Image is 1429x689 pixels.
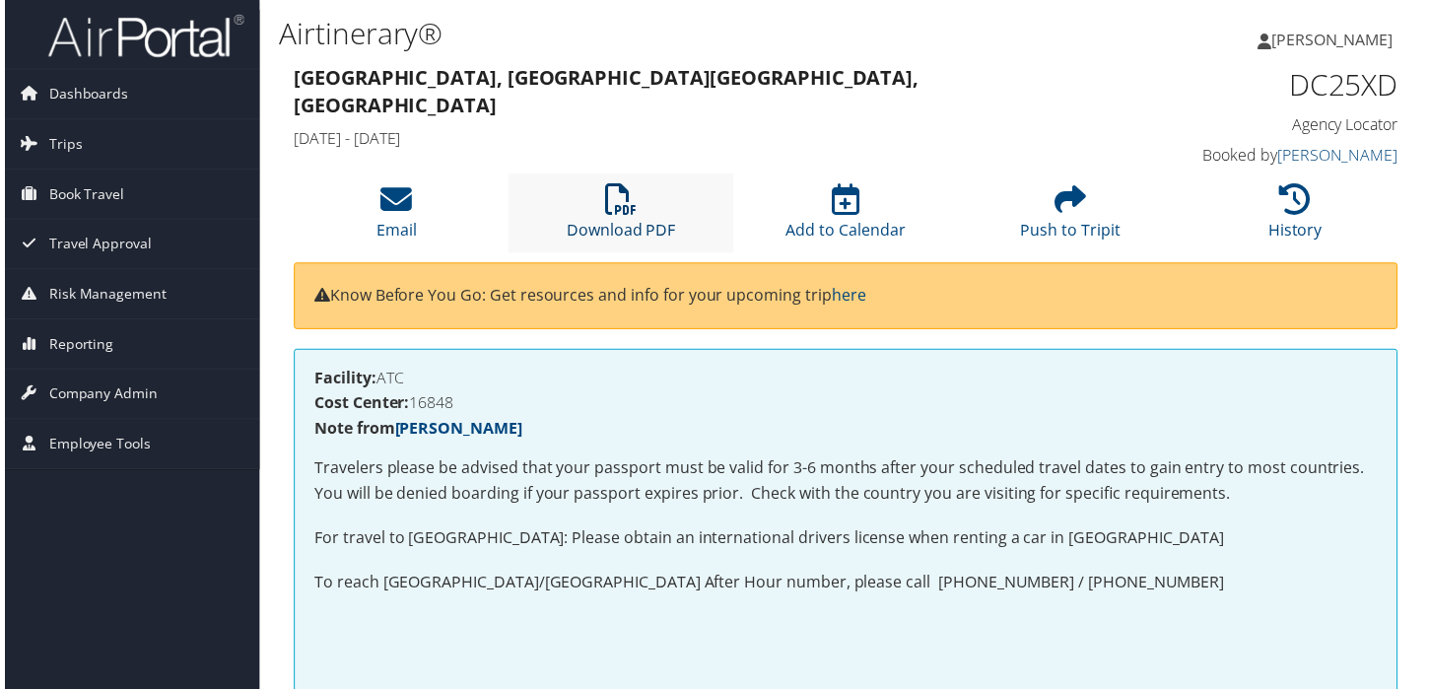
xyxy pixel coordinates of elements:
span: Risk Management [44,271,163,320]
h4: Agency Locator [1146,114,1401,136]
a: Download PDF [566,195,675,242]
a: [PERSON_NAME] [392,420,520,442]
a: Add to Calendar [785,195,906,242]
span: Travel Approval [44,221,148,270]
h4: Booked by [1146,145,1401,167]
h1: DC25XD [1146,65,1401,106]
span: Trips [44,120,78,170]
p: To reach [GEOGRAPHIC_DATA]/[GEOGRAPHIC_DATA] After Hour number, please call [PHONE_NUMBER] / [PHO... [311,574,1381,599]
h4: ATC [311,372,1381,387]
h4: 16848 [311,397,1381,413]
a: here [832,286,866,308]
strong: [GEOGRAPHIC_DATA], [GEOGRAPHIC_DATA] [GEOGRAPHIC_DATA], [GEOGRAPHIC_DATA] [291,65,919,119]
span: Dashboards [44,70,124,119]
span: [PERSON_NAME] [1274,29,1396,50]
h1: Airtinerary® [276,13,1036,54]
span: Employee Tools [44,422,147,471]
a: [PERSON_NAME] [1280,145,1401,167]
a: History [1271,195,1326,242]
a: [PERSON_NAME] [1260,10,1416,69]
h4: [DATE] - [DATE] [291,128,1117,150]
span: Company Admin [44,372,154,421]
span: Reporting [44,321,109,371]
a: Push to Tripit [1022,195,1123,242]
p: Travelers please be advised that your passport must be valid for 3-6 months after your scheduled ... [311,458,1381,509]
strong: Cost Center: [311,394,407,416]
span: Book Travel [44,171,120,220]
strong: Note from [311,420,520,442]
a: Email [374,195,414,242]
strong: Facility: [311,369,374,390]
p: Know Before You Go: Get resources and info for your upcoming trip [311,285,1381,310]
img: airportal-logo.png [43,13,240,59]
p: For travel to [GEOGRAPHIC_DATA]: Please obtain an international drivers license when renting a ca... [311,528,1381,554]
